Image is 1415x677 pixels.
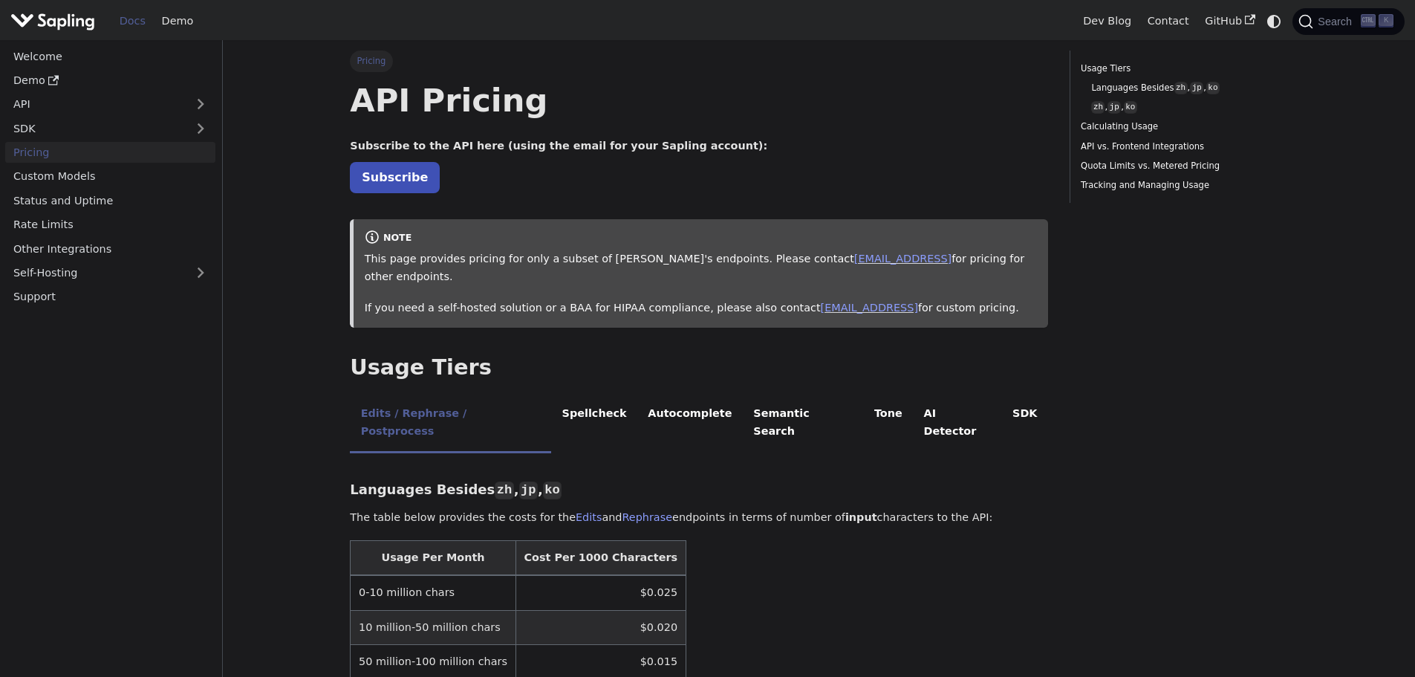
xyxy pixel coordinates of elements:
[864,395,914,453] li: Tone
[1379,14,1393,27] kbd: K
[350,51,392,71] span: Pricing
[1081,62,1282,76] a: Usage Tiers
[1081,159,1282,173] a: Quota Limits vs. Metered Pricing
[350,51,1048,71] nav: Breadcrumbs
[5,262,215,284] a: Self-Hosting
[5,190,215,211] a: Status and Uptime
[637,395,743,453] li: Autocomplete
[622,511,672,523] a: Rephrase
[350,140,767,152] strong: Subscribe to the API here (using the email for your Sapling account):
[186,117,215,139] button: Expand sidebar category 'SDK'
[350,354,1048,381] h2: Usage Tiers
[743,395,864,453] li: Semantic Search
[1174,82,1188,94] code: zh
[1075,10,1139,33] a: Dev Blog
[1107,101,1121,114] code: jp
[111,10,154,33] a: Docs
[1190,82,1203,94] code: jp
[365,230,1038,247] div: note
[365,250,1038,286] p: This page provides pricing for only a subset of [PERSON_NAME]'s endpoints. Please contact for pri...
[350,162,440,192] a: Subscribe
[515,610,686,644] td: $0.020
[186,94,215,115] button: Expand sidebar category 'API'
[1263,10,1285,32] button: Switch between dark and light mode (currently system mode)
[351,541,515,576] th: Usage Per Month
[845,511,877,523] strong: input
[5,238,215,259] a: Other Integrations
[350,482,1048,499] h3: Languages Besides , ,
[576,511,602,523] a: Edits
[10,10,100,32] a: Sapling.ai
[365,299,1038,317] p: If you need a self-hosted solution or a BAA for HIPAA compliance, please also contact for custom ...
[350,509,1048,527] p: The table below provides the costs for the and endpoints in terms of number of characters to the ...
[1002,395,1048,453] li: SDK
[1197,10,1263,33] a: GitHub
[10,10,95,32] img: Sapling.ai
[350,80,1048,120] h1: API Pricing
[543,482,562,499] code: ko
[351,575,515,610] td: 0-10 million chars
[515,541,686,576] th: Cost Per 1000 Characters
[5,286,215,308] a: Support
[1139,10,1197,33] a: Contact
[821,302,918,314] a: [EMAIL_ADDRESS]
[5,45,215,67] a: Welcome
[1091,81,1277,95] a: Languages Besideszh,jp,ko
[1206,82,1220,94] code: ko
[1081,140,1282,154] a: API vs. Frontend Integrations
[5,70,215,91] a: Demo
[5,117,186,139] a: SDK
[854,253,952,265] a: [EMAIL_ADDRESS]
[1313,16,1361,27] span: Search
[515,575,686,610] td: $0.025
[1091,101,1105,114] code: zh
[913,395,1002,453] li: AI Detector
[351,610,515,644] td: 10 million-50 million chars
[5,142,215,163] a: Pricing
[519,482,538,499] code: jp
[1124,101,1137,114] code: ko
[5,94,186,115] a: API
[5,166,215,187] a: Custom Models
[1081,178,1282,192] a: Tracking and Managing Usage
[1091,100,1277,114] a: zh,jp,ko
[495,482,513,499] code: zh
[154,10,201,33] a: Demo
[1081,120,1282,134] a: Calculating Usage
[1292,8,1404,35] button: Search (Ctrl+K)
[350,395,551,453] li: Edits / Rephrase / Postprocess
[5,214,215,236] a: Rate Limits
[551,395,637,453] li: Spellcheck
